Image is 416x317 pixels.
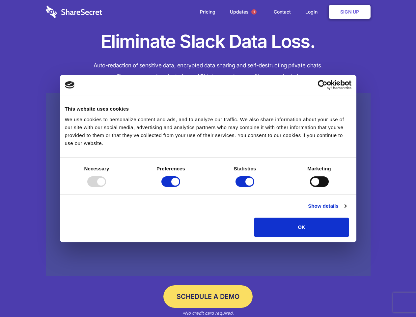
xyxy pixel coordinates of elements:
h1: Eliminate Slack Data Loss. [46,30,371,53]
a: Wistia video thumbnail [46,93,371,276]
div: This website uses cookies [65,105,351,113]
span: 1 [251,9,257,15]
a: Login [299,2,327,22]
strong: Marketing [307,166,331,171]
a: Usercentrics Cookiebot - opens in a new window [294,80,351,90]
h4: Auto-redaction of sensitive data, encrypted data sharing and self-destructing private chats. Shar... [46,60,371,82]
img: logo-wordmark-white-trans-d4663122ce5f474addd5e946df7df03e33cb6a1c49d2221995e7729f52c070b2.svg [46,6,102,18]
a: Sign Up [329,5,371,19]
a: Schedule a Demo [163,285,253,308]
strong: Statistics [234,166,256,171]
a: Show details [308,202,346,210]
button: OK [254,218,349,237]
em: *No credit card required. [182,310,234,316]
strong: Necessary [84,166,109,171]
strong: Preferences [156,166,185,171]
a: Pricing [193,2,222,22]
img: logo [65,81,75,88]
div: We use cookies to personalize content and ads, and to analyze our traffic. We also share informat... [65,116,351,147]
a: Contact [267,2,297,22]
